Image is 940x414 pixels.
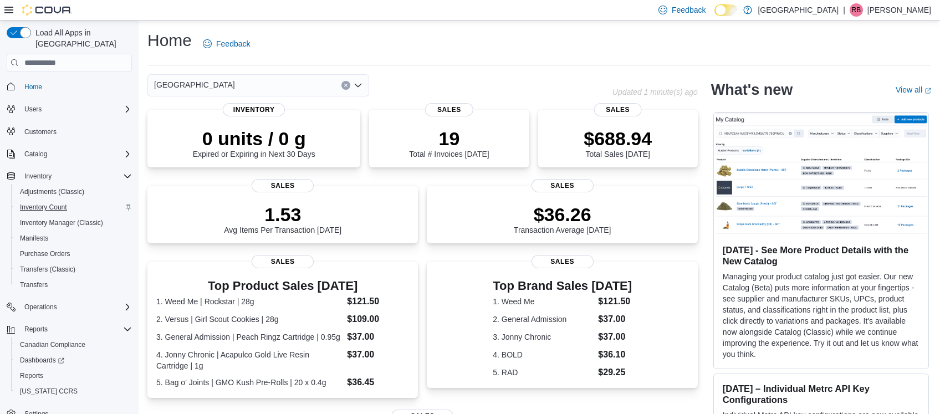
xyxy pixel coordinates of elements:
span: Dark Mode [714,16,715,17]
dt: 4. BOLD [493,349,594,360]
a: Home [20,80,47,94]
span: Home [24,83,42,91]
dd: $29.25 [598,366,632,379]
span: Reports [20,371,43,380]
button: Catalog [2,146,136,162]
span: Feedback [672,4,706,16]
h2: What's new [711,81,793,99]
h3: [DATE] – Individual Metrc API Key Configurations [723,383,919,405]
a: [US_STATE] CCRS [16,385,82,398]
dt: 3. Jonny Chronic [493,331,594,343]
button: Catalog [20,147,52,161]
dt: 1. Weed Me [493,296,594,307]
a: Transfers (Classic) [16,263,80,276]
p: [PERSON_NAME] [867,3,931,17]
img: Cova [22,4,72,16]
dd: $109.00 [347,313,409,326]
button: Open list of options [354,81,362,90]
span: Inventory Manager (Classic) [16,216,132,229]
span: Canadian Compliance [20,340,85,349]
span: Catalog [20,147,132,161]
button: Home [2,78,136,94]
button: Inventory [2,168,136,184]
h1: Home [147,29,192,52]
button: Transfers [11,277,136,293]
button: Purchase Orders [11,246,136,262]
div: Transaction Average [DATE] [514,203,611,234]
button: Operations [2,299,136,315]
dt: 4. Jonny Chronic | Acapulco Gold Live Resin Cartridge | 1g [156,349,343,371]
span: Load All Apps in [GEOGRAPHIC_DATA] [31,27,132,49]
p: $688.94 [584,127,652,150]
dd: $37.00 [598,330,632,344]
svg: External link [924,88,931,94]
span: Adjustments (Classic) [20,187,84,196]
div: Ruby Bressan [850,3,863,17]
span: Manifests [16,232,132,245]
span: Transfers [20,280,48,289]
span: Feedback [216,38,250,49]
a: Transfers [16,278,52,292]
button: Customers [2,124,136,140]
span: Operations [24,303,57,311]
div: Total Sales [DATE] [584,127,652,159]
a: Dashboards [11,352,136,368]
a: Dashboards [16,354,69,367]
span: Operations [20,300,132,314]
span: Inventory Count [20,203,67,212]
dd: $36.10 [598,348,632,361]
span: Dashboards [20,356,64,365]
span: Customers [24,127,57,136]
a: Feedback [198,33,254,55]
span: Inventory [223,103,285,116]
div: Total # Invoices [DATE] [409,127,489,159]
a: Canadian Compliance [16,338,90,351]
button: Users [20,103,46,116]
button: Reports [11,368,136,384]
span: [US_STATE] CCRS [20,387,78,396]
span: Reports [16,369,132,382]
span: Sales [425,103,473,116]
span: Inventory Count [16,201,132,214]
span: Customers [20,125,132,139]
button: Users [2,101,136,117]
a: Purchase Orders [16,247,75,260]
dd: $121.50 [347,295,409,308]
span: Transfers (Classic) [20,265,75,274]
dd: $37.00 [598,313,632,326]
dt: 5. Bag o' Joints | GMO Kush Pre-Rolls | 20 x 0.4g [156,377,343,388]
dt: 3. General Admission | Peach Ringz Cartridge | 0.95g [156,331,343,343]
a: Inventory Count [16,201,71,214]
span: Manifests [20,234,48,243]
h3: Top Brand Sales [DATE] [493,279,632,293]
button: Transfers (Classic) [11,262,136,277]
p: [GEOGRAPHIC_DATA] [758,3,839,17]
p: 1.53 [224,203,341,226]
span: [GEOGRAPHIC_DATA] [154,78,235,91]
button: Operations [20,300,62,314]
span: Sales [532,255,594,268]
span: Canadian Compliance [16,338,132,351]
dt: 2. General Admission [493,314,594,325]
a: Adjustments (Classic) [16,185,89,198]
dd: $37.00 [347,330,409,344]
p: 19 [409,127,489,150]
span: Sales [594,103,642,116]
button: Inventory Count [11,200,136,215]
span: RB [852,3,861,17]
span: Sales [252,179,314,192]
p: 0 units / 0 g [193,127,315,150]
button: Manifests [11,231,136,246]
span: Inventory [20,170,132,183]
dd: $36.45 [347,376,409,389]
a: Reports [16,369,48,382]
span: Sales [252,255,314,268]
span: Purchase Orders [16,247,132,260]
input: Dark Mode [714,4,738,16]
p: $36.26 [514,203,611,226]
span: Users [24,105,42,114]
span: Reports [20,323,132,336]
a: Inventory Manager (Classic) [16,216,108,229]
span: Purchase Orders [20,249,70,258]
dt: 2. Versus | Girl Scout Cookies | 28g [156,314,343,325]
